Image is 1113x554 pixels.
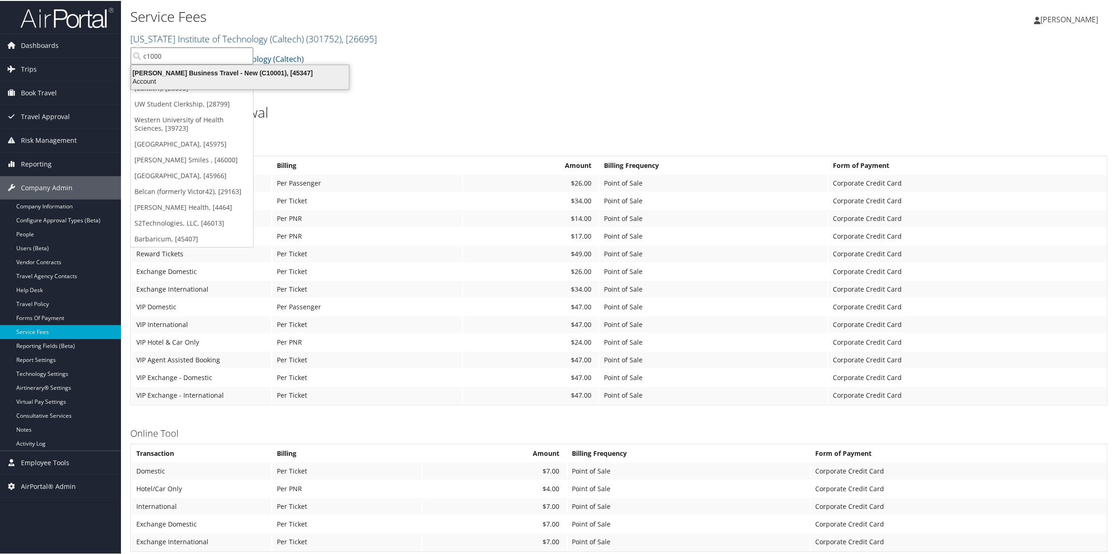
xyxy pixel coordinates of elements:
td: Corporate Credit Card [828,333,1106,350]
td: $49.00 [463,245,598,261]
td: Corporate Credit Card [828,262,1106,279]
td: Point of Sale [599,298,827,314]
td: Point of Sale [568,480,810,496]
h3: Full Service Agent [130,138,1107,151]
th: Transaction [132,444,271,461]
td: Exchange International [132,533,271,549]
td: International [132,497,271,514]
span: Dashboards [21,33,59,56]
span: Risk Management [21,128,77,151]
td: Per PNR [272,227,462,244]
td: $7.00 [422,533,567,549]
td: $7.00 [422,462,567,479]
th: Form of Payment [828,156,1106,173]
td: Corporate Credit Card [828,298,1106,314]
a: [US_STATE] Institute of Technology (Caltech) [130,32,377,44]
span: Trips [21,57,37,80]
td: Corporate Credit Card [828,209,1106,226]
td: Per Ticket [272,515,422,532]
td: $34.00 [463,280,598,297]
img: airportal-logo.png [20,6,114,28]
td: Corporate Credit Card [828,227,1106,244]
input: Search Accounts [131,47,253,64]
th: Billing Frequency [568,444,810,461]
td: Point of Sale [599,368,827,385]
h3: Online Tool [130,426,1107,439]
td: Exchange Domestic [132,515,271,532]
td: Point of Sale [568,497,810,514]
td: Corporate Credit Card [811,480,1106,496]
td: $47.00 [463,368,598,385]
td: Corporate Credit Card [828,174,1106,191]
td: Point of Sale [599,174,827,191]
td: $47.00 [463,351,598,367]
td: VIP Exchange - Domestic [132,368,271,385]
td: Corporate Credit Card [828,386,1106,403]
div: Account [126,76,355,85]
td: Corporate Credit Card [811,462,1106,479]
th: Amount [463,156,598,173]
td: Per Ticket [272,368,462,385]
td: Per Ticket [272,351,462,367]
td: Per Ticket [272,245,462,261]
td: VIP Domestic [132,298,271,314]
span: ( 301752 ) [306,32,342,44]
td: Point of Sale [568,533,810,549]
td: Per Ticket [272,497,422,514]
h1: Service Fees [130,6,782,26]
td: Reward Tickets [132,245,271,261]
td: $4.00 [422,480,567,496]
td: Exchange Domestic [132,262,271,279]
td: $26.00 [463,174,598,191]
td: Corporate Credit Card [828,351,1106,367]
span: Reporting [21,152,52,175]
td: Point of Sale [599,280,827,297]
td: Per Ticket [272,386,462,403]
td: Per PNR [272,480,422,496]
th: Form of Payment [811,444,1106,461]
td: Per PNR [272,209,462,226]
a: S2Technologies, LLC, [46013] [131,214,253,230]
th: Billing Frequency [599,156,827,173]
td: Point of Sale [599,262,827,279]
td: $26.00 [463,262,598,279]
span: Travel Approval [21,104,70,127]
td: Per PNR [272,333,462,350]
td: Corporate Credit Card [828,192,1106,208]
td: VIP Agent Assisted Booking [132,351,271,367]
td: Domestic [132,462,271,479]
a: [PERSON_NAME] [1034,5,1107,33]
td: Corporate Credit Card [811,515,1106,532]
a: Western University of Health Sciences, [39723] [131,111,253,135]
td: Point of Sale [599,227,827,244]
td: $7.00 [422,515,567,532]
td: Corporate Credit Card [828,280,1106,297]
td: Point of Sale [599,351,827,367]
h1: Caltech 2025 Renewal [130,102,1107,121]
span: Book Travel [21,80,57,104]
div: [PERSON_NAME] Business Travel - New (C10001), [45347] [126,68,355,76]
td: Point of Sale [599,315,827,332]
td: Per Ticket [272,462,422,479]
span: AirPortal® Admin [21,474,76,497]
th: Billing [272,444,422,461]
th: Billing [272,156,462,173]
td: Corporate Credit Card [811,533,1106,549]
td: Point of Sale [599,192,827,208]
td: Point of Sale [599,245,827,261]
td: $34.00 [463,192,598,208]
td: $14.00 [463,209,598,226]
a: UW Student Clerkship, [28799] [131,95,253,111]
a: [GEOGRAPHIC_DATA], [45975] [131,135,253,151]
td: Per Ticket [272,192,462,208]
td: Per Ticket [272,280,462,297]
td: $17.00 [463,227,598,244]
td: VIP Exchange - International [132,386,271,403]
td: Point of Sale [599,209,827,226]
td: $7.00 [422,497,567,514]
a: [PERSON_NAME] Health, [4464] [131,199,253,214]
a: [GEOGRAPHIC_DATA], [45966] [131,167,253,183]
td: Corporate Credit Card [811,497,1106,514]
span: Company Admin [21,175,73,199]
td: VIP International [132,315,271,332]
